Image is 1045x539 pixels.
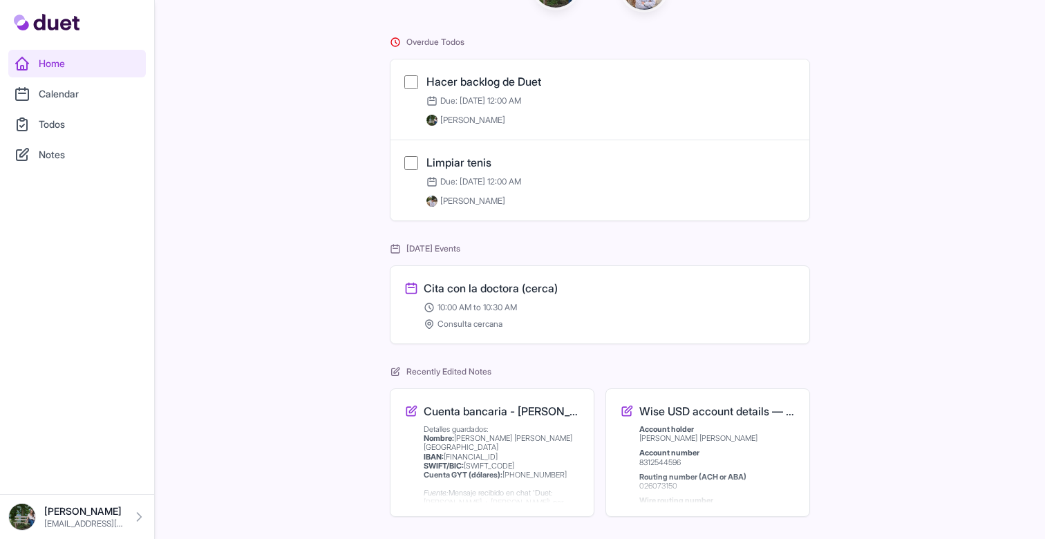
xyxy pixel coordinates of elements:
[424,403,580,419] h3: Cuenta bancaria - [PERSON_NAME] [PERSON_NAME]
[426,115,437,126] img: DSC08576_Original.jpeg
[426,196,437,207] img: IMG_0278.jpeg
[639,424,694,434] strong: Account holder
[8,503,36,531] img: DSC08576_Original.jpeg
[404,280,795,330] a: Cita con la doctora (cerca) 10:00 AM to 10:30 AM Consulta cercana
[620,403,795,502] a: Edit Wise USD account details — Aixa
[390,366,810,377] h2: Recently Edited Notes
[404,403,580,502] a: Edit Cuenta bancaria - Aixa Denisse Barrios Garcia
[8,141,146,169] a: Notes
[8,50,146,77] a: Home
[8,111,146,138] a: Todos
[426,155,491,169] a: Limpiar tenis
[437,319,502,330] span: Consulta cercana
[390,37,810,48] h2: Overdue Todos
[424,433,454,443] strong: Nombre:
[424,452,444,462] strong: IBAN:
[424,280,558,296] h3: Cita con la doctora (cerca)
[8,80,146,108] a: Calendar
[44,504,124,518] p: [PERSON_NAME]
[426,75,541,88] a: Hacer backlog de Duet
[437,302,517,313] span: 10:00 AM to 10:30 AM
[639,448,699,457] strong: Account number
[426,95,521,106] span: Due: [DATE] 12:00 AM
[426,176,521,187] span: Due: [DATE] 12:00 AM
[390,243,810,254] h2: [DATE] Events
[424,425,580,525] div: Detalles guardados: [PERSON_NAME] [PERSON_NAME][GEOGRAPHIC_DATA] [FINANCIAL_ID] [SWIFT_CODE] [PHO...
[440,115,505,126] span: [PERSON_NAME]
[424,461,464,471] strong: SWIFT/BIC:
[8,503,146,531] a: [PERSON_NAME] [EMAIL_ADDRESS][DOMAIN_NAME]
[639,425,795,443] p: [PERSON_NAME] [PERSON_NAME]
[639,403,795,419] h3: Wise USD account details — [GEOGRAPHIC_DATA]
[440,196,505,207] span: [PERSON_NAME]
[424,470,502,480] strong: Cuenta GYT (dólares):
[44,518,124,529] p: [EMAIL_ADDRESS][DOMAIN_NAME]
[639,448,795,466] p: 8312544596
